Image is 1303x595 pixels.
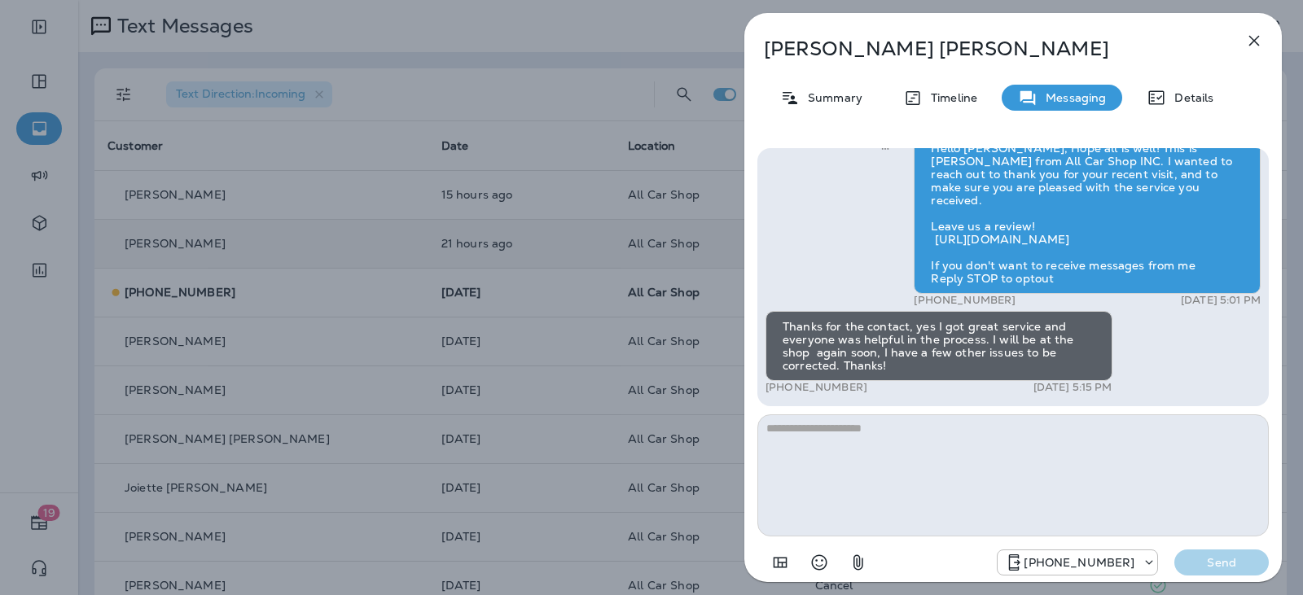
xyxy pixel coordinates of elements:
p: [DATE] 5:01 PM [1181,294,1261,307]
p: Details [1166,91,1213,104]
p: [PHONE_NUMBER] [766,381,867,394]
p: [PERSON_NAME] [PERSON_NAME] [764,37,1209,60]
button: Add in a premade template [764,546,796,579]
p: Messaging [1038,91,1106,104]
p: Timeline [923,91,977,104]
div: Hello [PERSON_NAME], Hope all is well! This is [PERSON_NAME] from All Car Shop INC. I wanted to r... [914,133,1261,294]
p: [DATE] 5:15 PM [1033,381,1112,394]
div: +1 (689) 265-4479 [998,553,1157,572]
button: Select an emoji [803,546,836,579]
p: [PHONE_NUMBER] [1024,556,1134,569]
div: Thanks for the contact, yes I got great service and everyone was helpful in the process. I will b... [766,311,1112,381]
p: [PHONE_NUMBER] [914,294,1016,307]
p: Summary [800,91,862,104]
